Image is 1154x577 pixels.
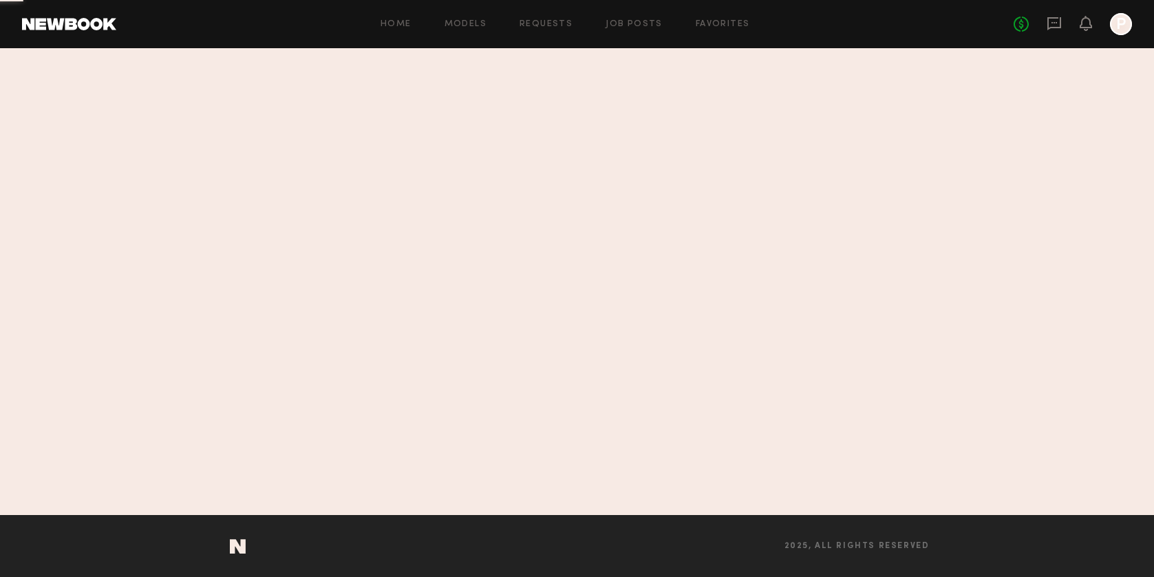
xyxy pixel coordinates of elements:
[696,20,750,29] a: Favorites
[381,20,412,29] a: Home
[606,20,663,29] a: Job Posts
[1110,13,1132,35] a: P
[445,20,487,29] a: Models
[520,20,573,29] a: Requests
[784,542,930,551] span: 2025, all rights reserved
